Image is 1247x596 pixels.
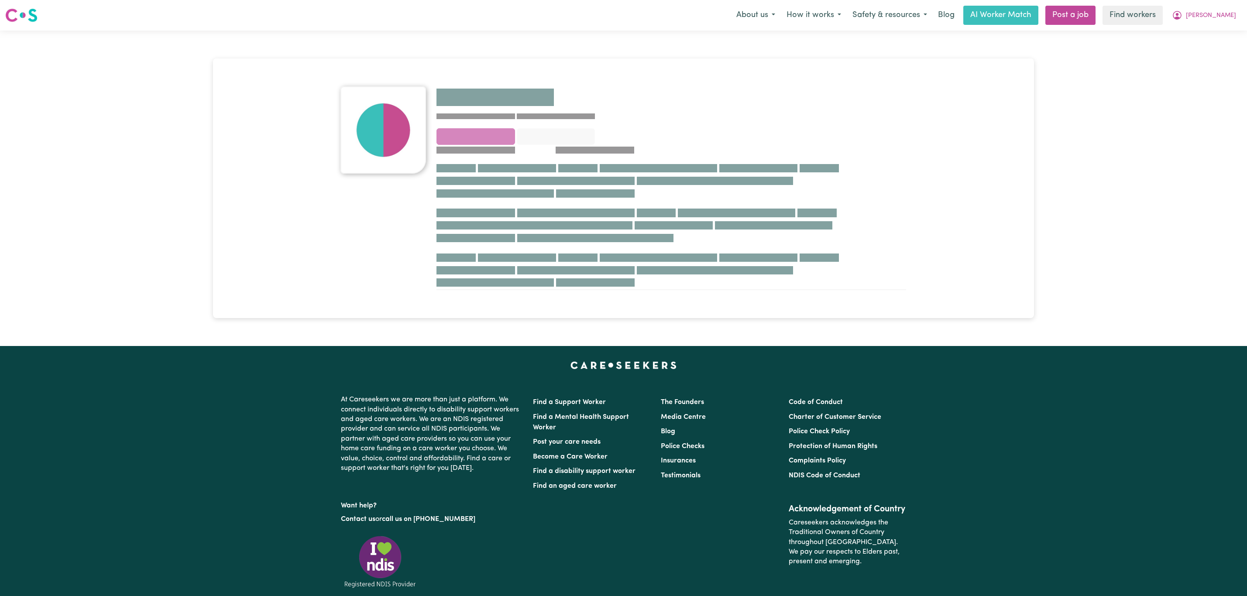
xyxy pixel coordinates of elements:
[789,443,877,450] a: Protection of Human Rights
[533,468,636,475] a: Find a disability support worker
[341,391,522,476] p: At Careseekers we are more than just a platform. We connect individuals directly to disability su...
[963,6,1038,25] a: AI Worker Match
[661,399,704,406] a: The Founders
[533,438,601,445] a: Post your care needs
[1045,6,1096,25] a: Post a job
[1166,6,1242,24] button: My Account
[661,428,675,435] a: Blog
[533,399,606,406] a: Find a Support Worker
[789,414,881,421] a: Charter of Customer Service
[789,514,906,570] p: Careseekers acknowledges the Traditional Owners of Country throughout [GEOGRAPHIC_DATA]. We pay o...
[781,6,847,24] button: How it works
[661,414,706,421] a: Media Centre
[341,511,522,527] p: or
[789,472,860,479] a: NDIS Code of Conduct
[847,6,933,24] button: Safety & resources
[382,516,475,523] a: call us on [PHONE_NUMBER]
[533,483,617,490] a: Find an aged care worker
[661,457,696,464] a: Insurances
[731,6,781,24] button: About us
[933,6,960,25] a: Blog
[341,516,375,523] a: Contact us
[570,362,677,369] a: Careseekers home page
[661,443,704,450] a: Police Checks
[533,453,608,460] a: Become a Care Worker
[1186,11,1236,21] span: [PERSON_NAME]
[789,504,906,514] h2: Acknowledgement of Country
[341,534,419,589] img: Registered NDIS provider
[5,5,38,25] a: Careseekers logo
[1103,6,1163,25] a: Find workers
[789,428,850,435] a: Police Check Policy
[789,457,846,464] a: Complaints Policy
[341,497,522,510] p: Want help?
[533,414,629,431] a: Find a Mental Health Support Worker
[5,7,38,23] img: Careseekers logo
[661,472,701,479] a: Testimonials
[789,399,843,406] a: Code of Conduct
